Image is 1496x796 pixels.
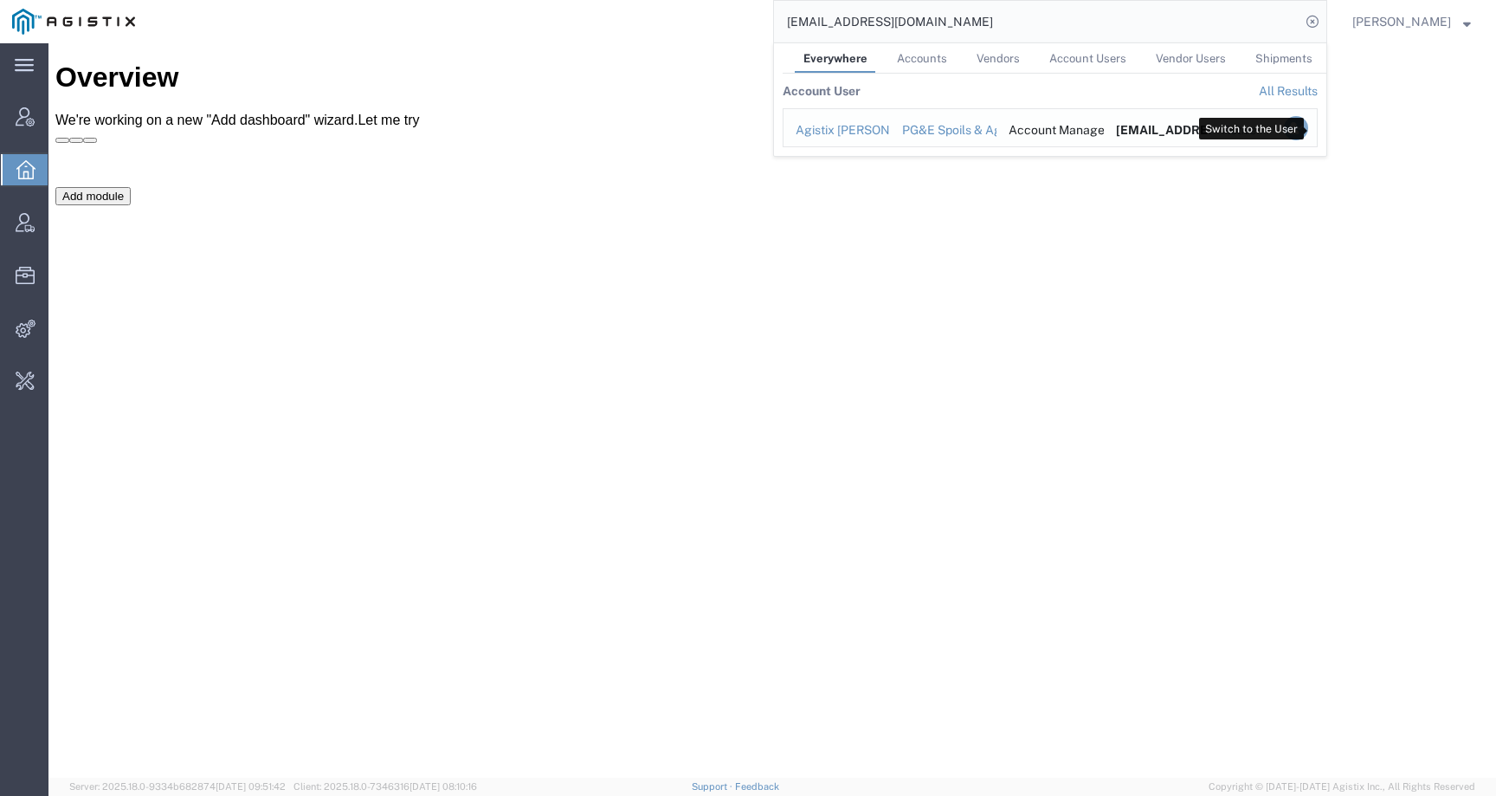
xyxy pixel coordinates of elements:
div: Agistix Foreman [796,121,878,139]
span: Account Users [1049,52,1126,65]
span: Copyright © [DATE]-[DATE] Agistix Inc., All Rights Reserved [1209,780,1475,794]
button: [PERSON_NAME] [1351,11,1472,32]
a: View all account users found by criterion [1259,84,1318,98]
div: Active [1222,121,1262,139]
span: Accounts [897,52,947,65]
iframe: FS Legacy Container [48,43,1496,778]
span: Everywhere [803,52,867,65]
span: [DATE] 08:10:16 [409,781,477,792]
div: PG&E Spoils & Aggregates [902,121,985,139]
span: Server: 2025.18.0-9334b682874 [69,781,286,792]
a: Feedback [735,781,779,792]
button: Add module [7,144,82,162]
div: Account Manager [1009,121,1092,139]
th: Account User [783,74,861,108]
span: [EMAIL_ADDRESS][DOMAIN_NAME] [1116,123,1333,137]
span: Vendors [977,52,1020,65]
span: Vendor Users [1156,52,1226,65]
table: Search Results [783,74,1326,156]
img: logo [12,9,135,35]
input: Search for shipment number, reference number [774,1,1300,42]
span: Shipments [1255,52,1312,65]
span: [DATE] 09:51:42 [216,781,286,792]
div: foreman_pgespoils@pge.com [1116,121,1199,139]
a: Support [692,781,735,792]
span: Kate Petrenko [1352,12,1451,31]
a: Let me try [309,69,371,84]
span: Client: 2025.18.0-7346316 [293,781,477,792]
